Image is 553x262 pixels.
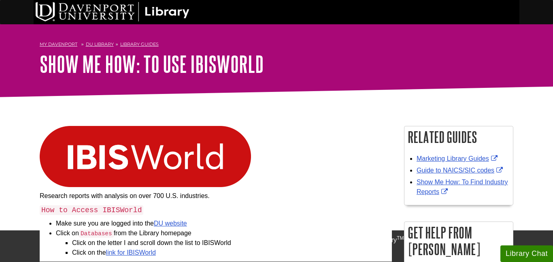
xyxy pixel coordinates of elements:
a: Show Me How: To Use IBISWorld [40,51,264,77]
button: Library Chat [500,245,553,262]
a: My Davenport [40,41,77,48]
img: ibisworld logo [40,126,251,187]
a: link for IBISWorld [106,249,156,256]
a: Link opens in new window [417,179,508,195]
a: Link opens in new window [417,167,505,174]
a: Library Guides [120,41,159,47]
li: Click on the [72,248,392,258]
code: Databases [79,230,114,238]
li: Click on the letter I and scroll down the list to IBISWorld [72,238,392,248]
a: DU Library [86,41,114,47]
code: How to Access IBISWorld [40,205,143,215]
nav: breadcrumb [40,39,513,52]
li: Make sure you are logged into the [56,219,392,228]
h2: Get Help From [PERSON_NAME] [404,222,513,260]
a: DU website [154,220,187,227]
p: Research reports with analysis on over 700 U.S. industries. [40,191,392,201]
img: DU Library [36,2,189,21]
h2: Related Guides [404,126,513,148]
li: Click on from the Library homepage [56,228,392,258]
a: Link opens in new window [417,155,500,162]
